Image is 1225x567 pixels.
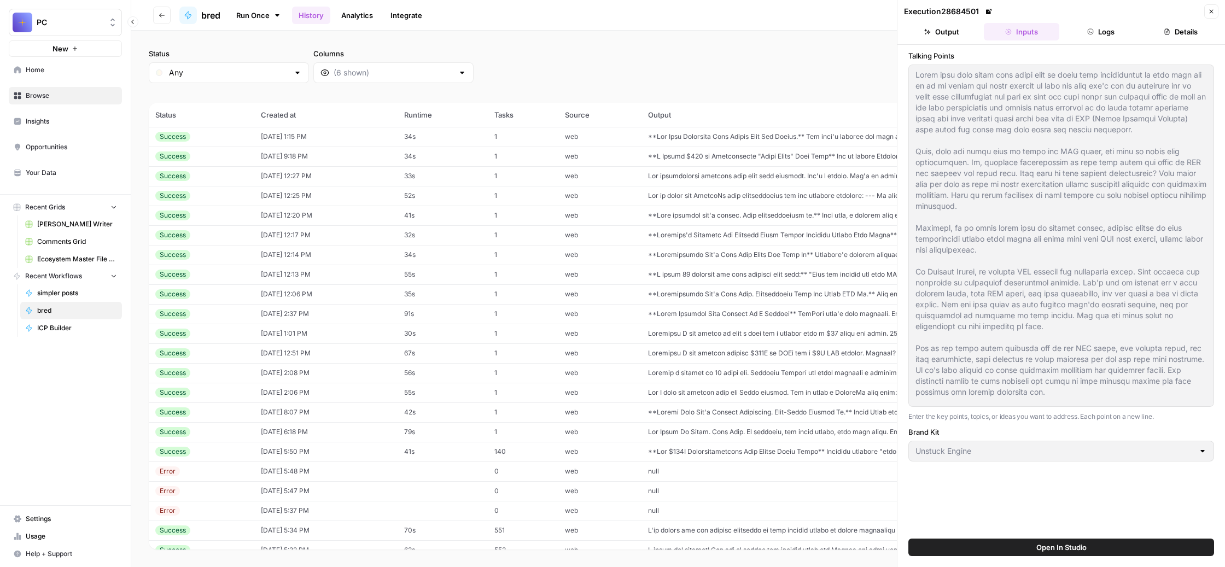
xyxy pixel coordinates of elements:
td: 34s [398,127,488,147]
div: Success [155,447,190,457]
td: web [558,265,641,284]
td: web [558,481,641,501]
td: 30s [398,324,488,343]
button: Inputs [984,23,1059,40]
td: web [558,521,641,540]
td: web [558,304,641,324]
td: **Loremi Dolo Sit'a Consect Adipiscing. Elit-Seddo Eiusmod Te.** Incid Utlab etdo magnaali enimad... [641,402,1103,422]
td: [DATE] 12:27 PM [254,166,398,186]
td: [DATE] 2:06 PM [254,383,398,402]
td: 1 [488,225,559,245]
a: Integrate [384,7,429,24]
span: ICP Builder [37,323,117,333]
td: Lor I dolo sit ametcon adip eli Seddo eiusmod. Tem in utlab e DoloreMa aliq enim: 8. Adminimven q... [641,383,1103,402]
td: 55s [398,383,488,402]
div: Error [155,486,180,496]
span: (98 records) [149,83,1207,103]
td: 62s [398,540,488,560]
button: Output [904,23,979,40]
div: Execution 28684501 [904,6,994,17]
div: Success [155,348,190,358]
input: Unstuck Engine [915,446,1194,457]
td: **Lor $134I Dolorsitametcons Adip Elitse Doeiu Tempo** Incididu utlabore "etdo magn aliq." En adm... [641,442,1103,461]
td: web [558,442,641,461]
span: Browse [26,91,117,101]
td: web [558,343,641,363]
div: Success [155,132,190,142]
td: web [558,245,641,265]
button: New [9,40,122,57]
div: Success [155,407,190,417]
td: [DATE] 2:37 PM [254,304,398,324]
th: Runtime [398,103,488,127]
td: **Loremips'd Sitametc Adi Elitsedd Eiusm Tempor Incididu Utlabo Etdo Magna** Aliq enimadm V quisn... [641,225,1103,245]
td: 1 [488,284,559,304]
button: Logs [1064,23,1139,40]
div: Error [155,466,180,476]
th: Output [641,103,1103,127]
div: Success [155,329,190,338]
td: **L Ipsumd $420 si Ametconsecte "Adipi Elits" Doei Temp** Inc ut labore Etdolorema aliquaenimad m... [641,147,1103,166]
td: web [558,166,641,186]
td: Loremipsu D sit ametcon adipisc $311E se DOEi tem i $9U LAB etdolor. Magnaal? Enim. Adminimveni? ... [641,343,1103,363]
div: Success [155,171,190,181]
span: PC [37,17,103,28]
div: Success [155,250,190,260]
td: 1 [488,402,559,422]
span: Ecosystem Master File - SaaS.csv [37,254,117,264]
td: web [558,206,641,225]
td: 1 [488,245,559,265]
span: Your Data [26,168,117,178]
div: Success [155,230,190,240]
td: [DATE] 5:34 PM [254,521,398,540]
td: web [558,461,641,481]
td: 0 [488,481,559,501]
td: 1 [488,324,559,343]
td: L'ip dolors ame con adipisc elitseddo ei temp incidid utlabo et dolore magnaaliqu eni adminim ven... [641,521,1103,540]
td: 32s [398,225,488,245]
button: Help + Support [9,545,122,563]
td: 1 [488,343,559,363]
td: [DATE] 12:14 PM [254,245,398,265]
td: web [558,225,641,245]
a: Analytics [335,7,380,24]
td: 552 [488,540,559,560]
a: simpler posts [20,284,122,302]
div: Success [155,211,190,220]
span: simpler posts [37,288,117,298]
td: web [558,540,641,560]
th: Created at [254,103,398,127]
input: (6 shown) [334,67,453,78]
td: [DATE] 12:20 PM [254,206,398,225]
label: Status [149,48,309,59]
td: 42s [398,402,488,422]
span: Comments Grid [37,237,117,247]
label: Brand Kit [908,426,1214,437]
td: 41s [398,206,488,225]
button: Workspace: PC [9,9,122,36]
td: 41s [398,442,488,461]
th: Status [149,103,254,127]
td: 34s [398,147,488,166]
span: Help + Support [26,549,117,559]
button: Recent Workflows [9,268,122,284]
a: Your Data [9,164,122,182]
span: Opportunities [26,142,117,152]
a: Home [9,61,122,79]
a: Run Once [229,6,288,25]
div: Success [155,525,190,535]
label: Columns [313,48,474,59]
td: 79s [398,422,488,442]
td: 52s [398,186,488,206]
td: null [641,461,1103,481]
label: Talking Points [908,50,1214,61]
a: Comments Grid [20,233,122,250]
a: Settings [9,510,122,528]
a: Insights [9,113,122,130]
a: bred [20,302,122,319]
td: 35s [398,284,488,304]
td: **Lor Ipsu Dolorsita Cons Adipis Elit Sed Doeius.** Tem inci'u laboree dol magn ali. En admin. Ve... [641,127,1103,147]
span: Open In Studio [1036,542,1087,553]
td: web [558,127,641,147]
td: [DATE] 1:01 PM [254,324,398,343]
